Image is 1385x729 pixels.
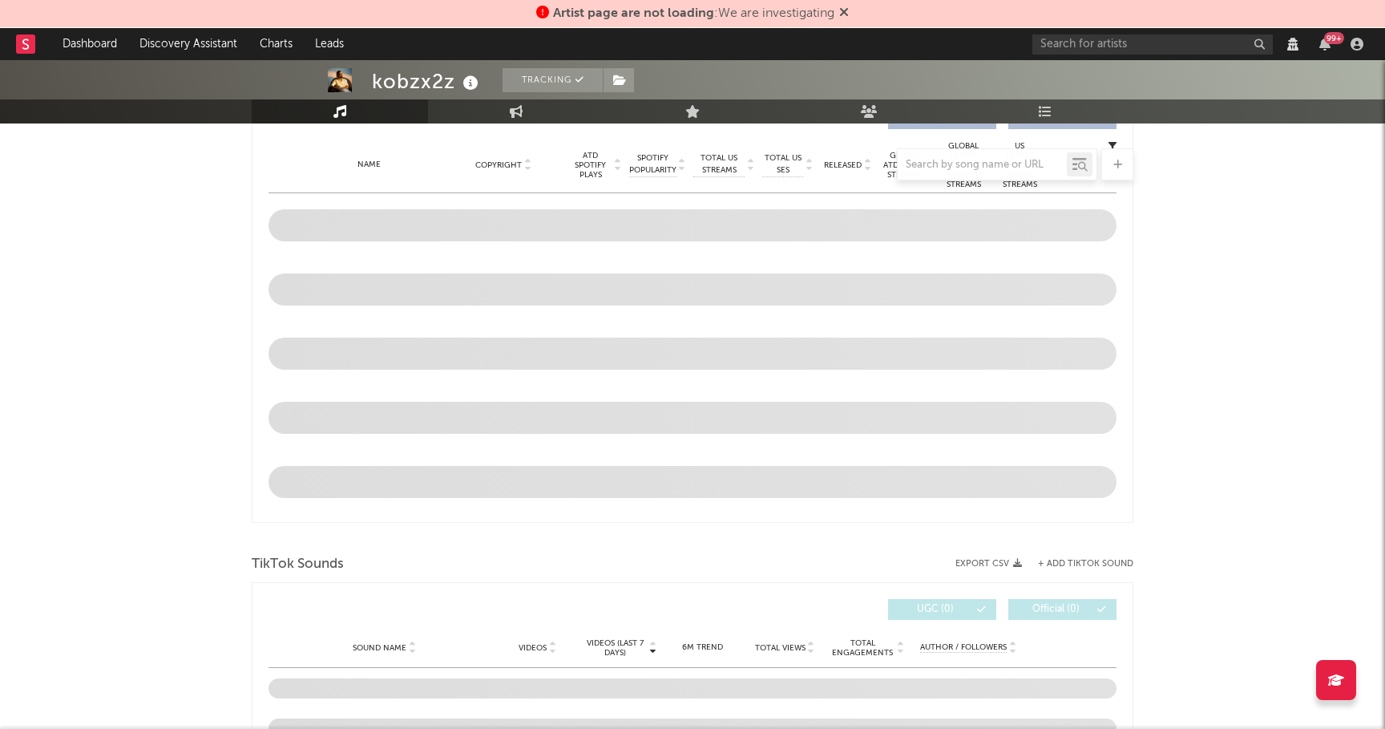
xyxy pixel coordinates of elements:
a: Dashboard [51,28,128,60]
button: + Add TikTok Sound [1038,560,1133,569]
button: Official(0) [1008,599,1116,620]
span: Author / Followers [920,642,1007,653]
input: Search by song name or URL [898,159,1067,172]
a: Charts [248,28,304,60]
button: UGC(0) [888,599,996,620]
button: + Add TikTok Sound [1022,560,1133,569]
span: Total Engagements [830,638,895,658]
span: UGC ( 0 ) [898,605,972,614]
input: Search for artists [1032,34,1273,55]
div: 99 + [1324,32,1344,44]
span: : We are investigating [553,7,834,20]
div: 6M Trend [665,642,740,654]
span: Total Views [755,643,806,653]
span: Artist page are not loading [553,7,714,20]
span: TikTok Sounds [252,555,344,574]
div: kobzx2z [372,68,483,95]
span: Official ( 0 ) [1019,605,1092,614]
span: Videos (last 7 days) [583,638,648,658]
span: US Latest Day Audio Streams [1000,141,1039,189]
span: Global Latest Day Audio Streams [944,141,983,189]
a: Discovery Assistant [128,28,248,60]
button: Tracking [503,68,603,92]
a: Leads [304,28,355,60]
span: Videos [519,643,547,653]
button: Export CSV [955,559,1022,569]
span: Dismiss [839,7,849,20]
span: Sound Name [353,643,406,653]
button: 99+ [1319,38,1330,51]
